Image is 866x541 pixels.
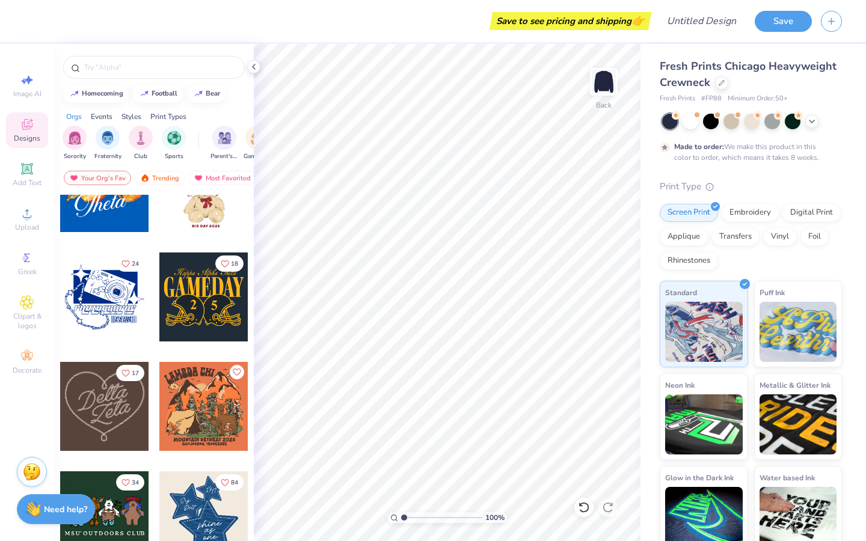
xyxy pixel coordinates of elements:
[133,85,183,103] button: football
[760,471,815,484] span: Water based Ink
[596,100,612,111] div: Back
[660,94,695,104] span: Fresh Prints
[206,90,220,97] div: bear
[13,89,41,99] span: Image AI
[763,228,797,246] div: Vinyl
[187,85,226,103] button: bear
[665,302,743,362] img: Standard
[657,9,746,33] input: Untitled Design
[215,255,244,272] button: Like
[83,61,237,73] input: Try "Alpha"
[194,90,203,97] img: trend_line.gif
[660,180,842,194] div: Print Type
[660,59,837,90] span: Fresh Prints Chicago Heavyweight Crewneck
[760,379,831,391] span: Metallic & Glitter Ink
[665,379,695,391] span: Neon Ink
[660,204,718,222] div: Screen Print
[251,131,265,145] img: Game Day Image
[15,222,39,232] span: Upload
[674,142,724,151] strong: Made to order:
[722,204,779,222] div: Embroidery
[755,11,812,32] button: Save
[231,261,238,267] span: 18
[132,480,139,486] span: 34
[711,228,760,246] div: Transfers
[162,126,186,161] div: filter for Sports
[485,512,505,523] span: 100 %
[13,365,41,375] span: Decorate
[140,90,149,97] img: trend_line.gif
[94,126,121,161] div: filter for Fraternity
[152,90,177,97] div: football
[150,111,186,122] div: Print Types
[244,152,271,161] span: Game Day
[116,365,144,381] button: Like
[64,152,86,161] span: Sorority
[116,474,144,491] button: Like
[6,311,48,331] span: Clipart & logos
[800,228,829,246] div: Foil
[660,228,708,246] div: Applique
[674,141,822,163] div: We make this product in this color to order, which means it takes 8 weeks.
[665,286,697,299] span: Standard
[69,174,79,182] img: most_fav.gif
[165,152,183,161] span: Sports
[215,474,244,491] button: Like
[167,131,181,145] img: Sports Image
[210,152,238,161] span: Parent's Weekend
[70,90,79,97] img: trend_line.gif
[13,178,41,188] span: Add Text
[132,370,139,376] span: 17
[91,111,112,122] div: Events
[592,70,616,94] img: Back
[44,504,87,515] strong: Need help?
[701,94,722,104] span: # FP88
[82,90,123,97] div: homecoming
[140,174,150,182] img: trending.gif
[63,126,87,161] div: filter for Sorority
[129,126,153,161] div: filter for Club
[631,13,645,28] span: 👉
[728,94,788,104] span: Minimum Order: 50 +
[63,126,87,161] button: filter button
[665,394,743,454] img: Neon Ink
[14,133,40,143] span: Designs
[660,252,718,270] div: Rhinestones
[134,131,147,145] img: Club Image
[493,12,648,30] div: Save to see pricing and shipping
[231,480,238,486] span: 84
[162,126,186,161] button: filter button
[68,131,82,145] img: Sorority Image
[64,171,131,185] div: Your Org's Fav
[66,111,82,122] div: Orgs
[210,126,238,161] button: filter button
[760,286,785,299] span: Puff Ink
[665,471,734,484] span: Glow in the Dark Ink
[18,267,37,277] span: Greek
[121,111,141,122] div: Styles
[194,174,203,182] img: most_fav.gif
[129,126,153,161] button: filter button
[101,131,114,145] img: Fraternity Image
[132,261,139,267] span: 24
[116,255,144,272] button: Like
[230,365,244,379] button: Like
[782,204,841,222] div: Digital Print
[244,126,271,161] button: filter button
[63,85,129,103] button: homecoming
[760,394,837,454] img: Metallic & Glitter Ink
[94,152,121,161] span: Fraternity
[188,171,256,185] div: Most Favorited
[135,171,185,185] div: Trending
[134,152,147,161] span: Club
[760,302,837,362] img: Puff Ink
[210,126,238,161] div: filter for Parent's Weekend
[94,126,121,161] button: filter button
[218,131,232,145] img: Parent's Weekend Image
[244,126,271,161] div: filter for Game Day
